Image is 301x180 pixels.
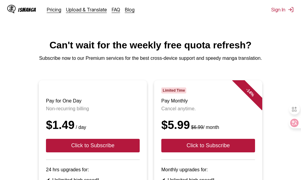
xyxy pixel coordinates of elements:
small: / day [74,125,86,130]
button: Sign In [271,7,294,13]
small: / month [190,125,219,130]
div: - 14 % [232,74,268,110]
p: Non-recurring billing [46,106,140,111]
span: Limited Time [161,87,186,93]
h3: Pay Monthly [161,98,255,104]
p: Subscribe now to our Premium services for the best cross-device support and speedy manga translat... [5,56,296,61]
p: Cancel anytime. [161,106,255,111]
h3: Pay for One Day [46,98,140,104]
p: 24 hrs upgrades for: [46,167,140,172]
a: FAQ [112,7,120,13]
a: Blog [125,7,135,13]
img: IsManga Logo [7,5,16,13]
div: $5.99 [161,119,255,132]
s: $6.99 [191,125,203,130]
div: IsManga [18,7,36,13]
button: Click to Subscribe [46,139,140,152]
img: Sign out [288,7,294,13]
a: Pricing [47,7,61,13]
h1: Can't wait for the weekly free quota refresh? [5,40,296,51]
a: Upload & Translate [66,7,107,13]
a: IsManga LogoIsManga [7,5,47,14]
button: Click to Subscribe [161,139,255,152]
p: Monthly upgrades for: [161,167,255,172]
div: $1.49 [46,119,140,132]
